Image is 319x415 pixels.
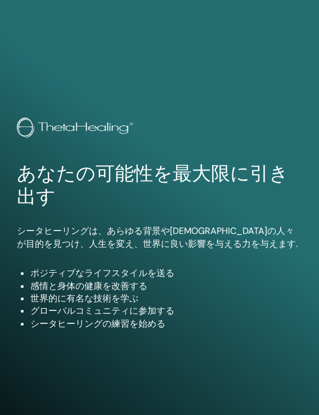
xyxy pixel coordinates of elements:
[30,318,302,330] li: シータヒーリングの練習を始める
[17,225,302,250] p: シータヒーリングは、あらゆる背景や[DEMOGRAPHIC_DATA]の人々が目的を見つけ、人生を変え、世界に良い影響を与える力を与えます.
[30,305,302,317] li: グローバルコミュニティに参加する
[30,280,302,292] li: 感情と身体の健康を改善する
[30,267,302,279] li: ポジティブなライフスタイルを送る
[30,292,302,305] li: 世界的に有名な技術を学ぶ
[17,163,302,209] h1: あなたの可能性を最大限に引き出す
